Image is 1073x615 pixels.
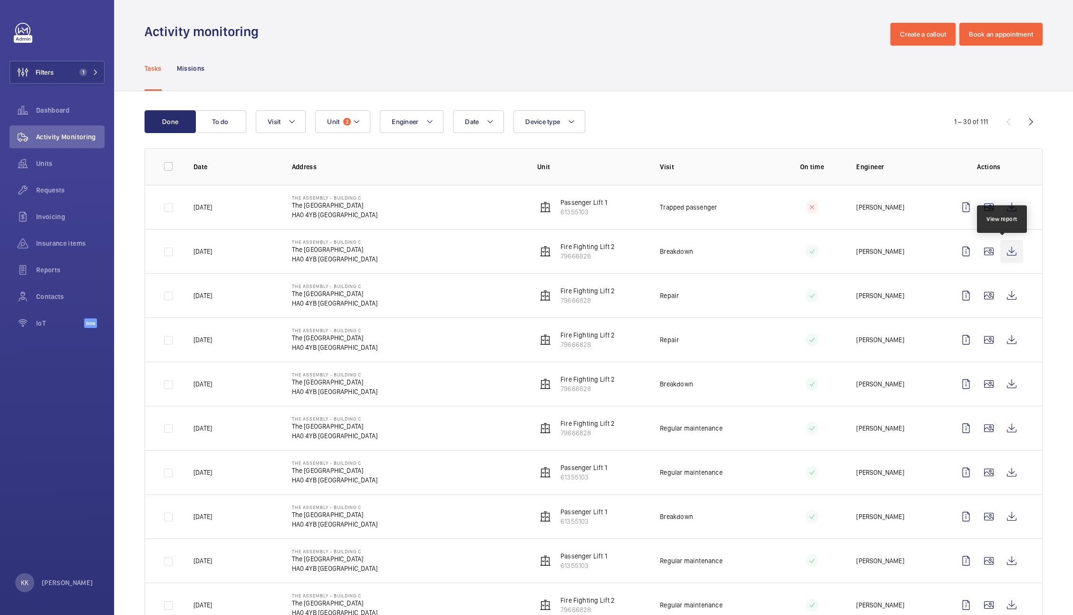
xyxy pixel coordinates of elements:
p: HA0 4YB [GEOGRAPHIC_DATA] [292,254,378,264]
p: Unit [537,162,645,172]
p: The Assembly - Building C [292,593,378,598]
p: [DATE] [193,202,212,212]
span: 1 [79,68,87,76]
p: Repair [660,335,679,345]
p: The [GEOGRAPHIC_DATA] [292,377,378,387]
span: Beta [84,318,97,328]
button: Done [145,110,196,133]
span: Invoicing [36,212,105,221]
p: Tasks [145,64,162,73]
p: Visit [660,162,767,172]
p: Passenger Lift 1 [561,551,607,561]
p: [PERSON_NAME] [856,468,904,477]
div: 1 – 30 of 111 [954,117,988,126]
p: Fire Fighting Lift 2 [561,330,615,340]
div: View report [986,215,1017,223]
span: Visit [268,118,280,125]
span: Reports [36,265,105,275]
p: [DATE] [193,423,212,433]
img: elevator.svg [540,334,551,346]
button: Book an appointment [959,23,1043,46]
p: [PERSON_NAME] [856,291,904,300]
p: Breakdown [660,512,693,521]
button: Unit2 [315,110,370,133]
span: Unit [327,118,339,125]
span: Units [36,159,105,168]
p: Actions [955,162,1023,172]
p: The Assembly - Building C [292,327,378,333]
p: Fire Fighting Lift 2 [561,242,615,251]
span: Date [465,118,479,125]
p: Breakdown [660,247,693,256]
p: 79666828 [561,251,615,261]
span: Device type [525,118,560,125]
p: Passenger Lift 1 [561,507,607,517]
p: Fire Fighting Lift 2 [561,375,615,384]
p: [PERSON_NAME] [856,202,904,212]
p: Fire Fighting Lift 2 [561,596,615,605]
span: Activity Monitoring [36,132,105,142]
p: The [GEOGRAPHIC_DATA] [292,598,378,608]
button: Visit [256,110,306,133]
p: The [GEOGRAPHIC_DATA] [292,245,378,254]
p: Regular maintenance [660,600,722,610]
p: [PERSON_NAME] [42,578,93,587]
p: Passenger Lift 1 [561,463,607,472]
p: 79666828 [561,428,615,438]
p: HA0 4YB [GEOGRAPHIC_DATA] [292,298,378,308]
p: [DATE] [193,379,212,389]
p: Missions [177,64,205,73]
button: Engineer [380,110,444,133]
span: Insurance items [36,239,105,248]
p: HA0 4YB [GEOGRAPHIC_DATA] [292,564,378,573]
h1: Activity monitoring [145,23,264,40]
p: 61355103 [561,561,607,570]
span: Contacts [36,292,105,301]
p: [DATE] [193,247,212,256]
span: Requests [36,185,105,195]
p: Regular maintenance [660,423,722,433]
img: elevator.svg [540,423,551,434]
p: Regular maintenance [660,556,722,566]
p: The Assembly - Building C [292,460,378,466]
p: Breakdown [660,379,693,389]
p: The [GEOGRAPHIC_DATA] [292,422,378,431]
p: Date [193,162,277,172]
p: [PERSON_NAME] [856,247,904,256]
img: elevator.svg [540,599,551,611]
button: Filters1 [10,61,105,84]
span: Dashboard [36,106,105,115]
p: HA0 4YB [GEOGRAPHIC_DATA] [292,519,378,529]
p: [PERSON_NAME] [856,423,904,433]
p: Trapped passenger [660,202,717,212]
img: elevator.svg [540,467,551,478]
p: The Assembly - Building C [292,239,378,245]
img: elevator.svg [540,202,551,213]
p: The Assembly - Building C [292,372,378,377]
span: 2 [343,118,351,125]
p: Address [292,162,522,172]
p: 79666828 [561,296,615,305]
p: Regular maintenance [660,468,722,477]
button: Device type [513,110,585,133]
p: 61355103 [561,472,607,482]
p: HA0 4YB [GEOGRAPHIC_DATA] [292,387,378,396]
p: Repair [660,291,679,300]
p: The [GEOGRAPHIC_DATA] [292,466,378,475]
img: elevator.svg [540,246,551,257]
button: Date [453,110,504,133]
span: Engineer [392,118,418,125]
p: The Assembly - Building C [292,283,378,289]
p: [DATE] [193,291,212,300]
button: To do [195,110,246,133]
p: [PERSON_NAME] [856,600,904,610]
p: [DATE] [193,335,212,345]
p: The [GEOGRAPHIC_DATA] [292,510,378,519]
p: HA0 4YB [GEOGRAPHIC_DATA] [292,210,378,220]
p: 79666828 [561,605,615,615]
button: Create a callout [890,23,956,46]
p: Fire Fighting Lift 2 [561,286,615,296]
p: [PERSON_NAME] [856,556,904,566]
p: 79666828 [561,384,615,394]
p: [PERSON_NAME] [856,379,904,389]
